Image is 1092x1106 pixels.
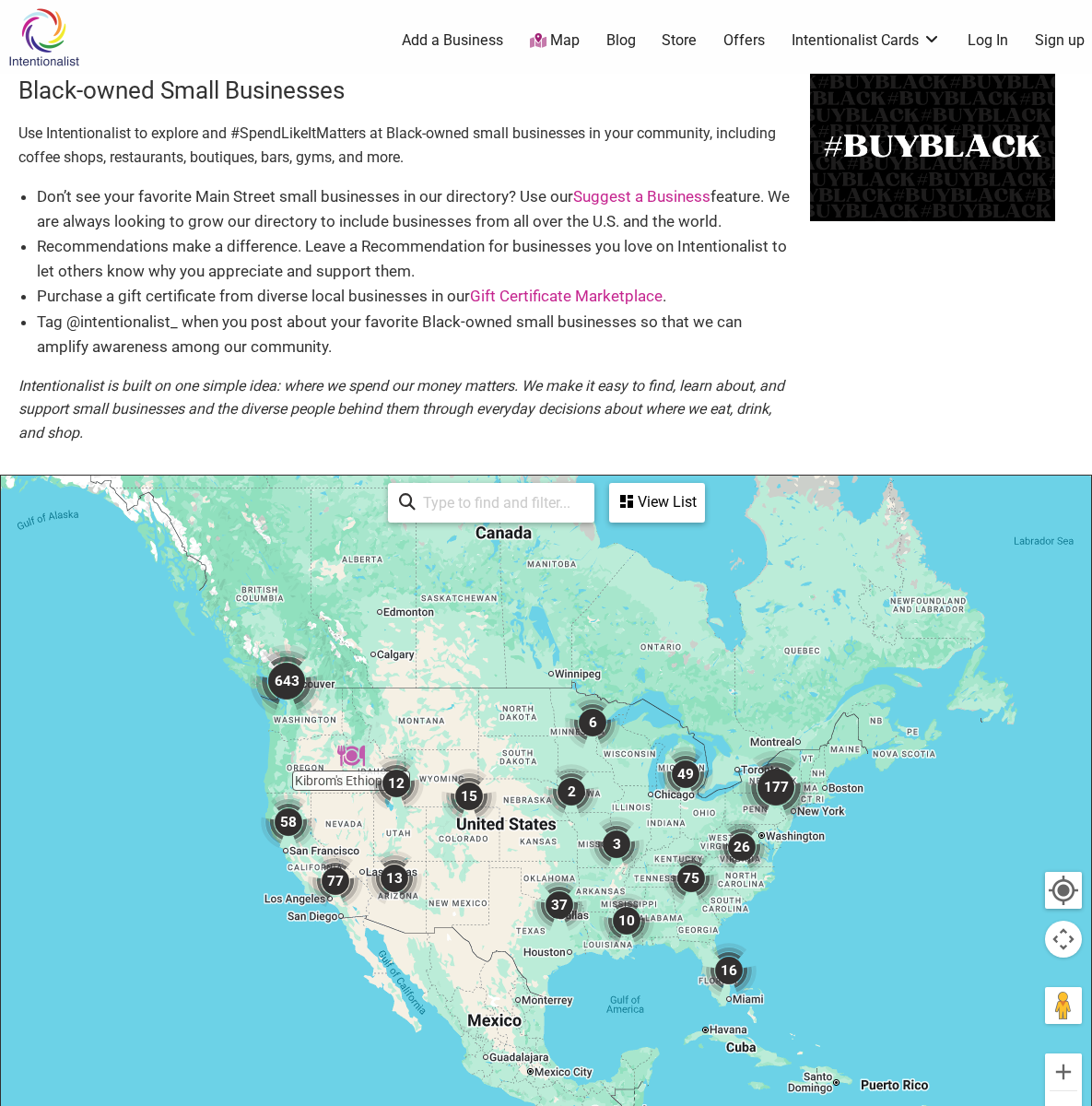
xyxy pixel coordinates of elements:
div: 37 [532,877,587,933]
a: Intentionalist Cards [792,30,941,51]
img: BuyBlack-500x300-1.png [810,74,1055,221]
button: Drag Pegman onto the map to open Street View [1045,987,1082,1024]
a: Sign up [1035,30,1085,51]
p: Use Intentionalist to explore and #SpendLikeItMatters at Black-owned small businesses in your com... [18,122,792,169]
div: See a list of the visible businesses [609,483,705,523]
li: Recommendations make a difference. Leave a Recommendation for businesses you love on Intentionali... [37,234,792,284]
input: Type to find and filter... [416,485,583,521]
div: 643 [250,644,323,718]
div: 2 [544,764,599,819]
div: 3 [589,817,644,872]
div: 77 [308,853,363,909]
a: Offers [723,30,765,51]
a: Suggest a Business [573,187,710,206]
div: 75 [663,851,719,906]
div: 15 [441,769,497,824]
div: 16 [701,943,757,998]
a: Add a Business [402,30,503,51]
button: Your Location [1045,872,1082,909]
div: 49 [658,747,713,802]
li: Don’t see your favorite Main Street small businesses in our directory? Use our feature. We are al... [37,184,792,234]
div: 177 [739,750,813,824]
button: Map camera controls [1045,921,1082,958]
li: Purchase a gift certificate from diverse local businesses in our . [37,284,792,309]
div: 13 [367,851,422,906]
h3: Black-owned Small Businesses [18,74,792,107]
div: 6 [565,695,620,750]
em: Intentionalist is built on one simple idea: where we spend our money matters. We make it easy to ... [18,377,784,441]
a: Blog [606,30,636,51]
div: 58 [261,794,316,850]
div: 12 [369,756,424,811]
a: Map [530,30,580,52]
li: Tag @intentionalist_ when you post about your favorite Black-owned small businesses so that we ca... [37,310,792,359]
a: Store [662,30,697,51]
a: Log In [968,30,1008,51]
button: Zoom in [1045,1053,1082,1090]
a: Gift Certificate Marketplace [470,287,663,305]
div: 26 [714,819,769,875]
div: Type to search and filter [388,483,594,523]
div: 10 [599,893,654,948]
div: Kibrom's Ethiopean & Eritrean Food [337,742,365,770]
div: View List [611,485,703,520]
